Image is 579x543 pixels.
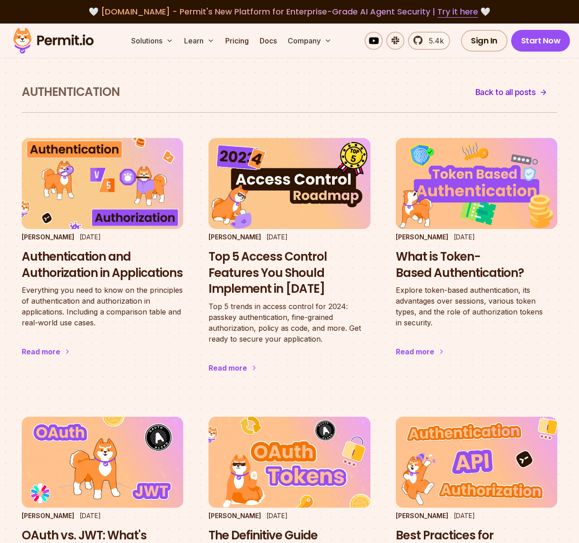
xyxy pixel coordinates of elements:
img: The Definitive Guide to OAuth Tokens [209,417,370,508]
a: Docs [256,32,280,50]
h1: Authentication [22,84,120,100]
p: [PERSON_NAME] [396,233,448,242]
time: [DATE] [80,233,101,241]
button: Company [284,32,335,50]
a: Start Now [511,30,570,52]
p: [PERSON_NAME] [22,511,74,520]
img: Authentication and Authorization in Applications [22,138,183,229]
p: Top 5 trends in access control for 2024: passkey authentication, fine-grained authorization, poli... [209,301,370,344]
time: [DATE] [80,512,101,519]
div: Read more [22,346,60,357]
img: Best Practices for Authentication and Authorization in API [396,417,557,508]
h3: Authentication and Authorization in Applications [22,249,183,281]
time: [DATE] [266,233,288,241]
img: Permit logo [9,25,98,56]
p: [PERSON_NAME] [22,233,74,242]
a: Try it here [437,6,478,18]
img: What is Token-Based Authentication? [396,138,557,229]
p: [PERSON_NAME] [209,511,261,520]
span: [DOMAIN_NAME] - Permit's New Platform for Enterprise-Grade AI Agent Security | [101,6,478,17]
time: [DATE] [454,512,475,519]
img: OAuth vs. JWT: What's the Difference for Application Development [22,417,183,508]
button: Learn [180,32,218,50]
h3: Top 5 Access Control Features You Should Implement in [DATE] [209,249,370,297]
a: Authentication and Authorization in Applications[PERSON_NAME][DATE]Authentication and Authorizati... [22,138,183,375]
div: Read more [396,346,434,357]
p: [PERSON_NAME] [396,511,448,520]
img: Top 5 Access Control Features You Should Implement in 2024 [209,138,370,229]
time: [DATE] [454,233,475,241]
a: Back to all posts [465,81,558,103]
span: 5.4k [423,35,444,46]
h3: What is Token-Based Authentication? [396,249,557,281]
span: Back to all posts [475,86,536,99]
a: 5.4k [408,32,450,50]
a: What is Token-Based Authentication?[PERSON_NAME][DATE]What is Token-Based Authentication?Explore ... [396,138,557,376]
div: 🤍 🤍 [22,5,557,18]
time: [DATE] [266,512,288,519]
a: Pricing [222,32,252,50]
p: Explore token-based authentication, its advantages over sessions, various token types, and the ro... [396,285,557,328]
button: Solutions [128,32,177,50]
a: Top 5 Access Control Features You Should Implement in 2024[PERSON_NAME][DATE]Top 5 Access Control... [209,138,370,391]
div: Read more [209,362,247,373]
p: Everything you need to know on the principles of authentication and authorization in applications... [22,285,183,328]
p: [PERSON_NAME] [209,233,261,242]
a: Sign In [461,30,508,52]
